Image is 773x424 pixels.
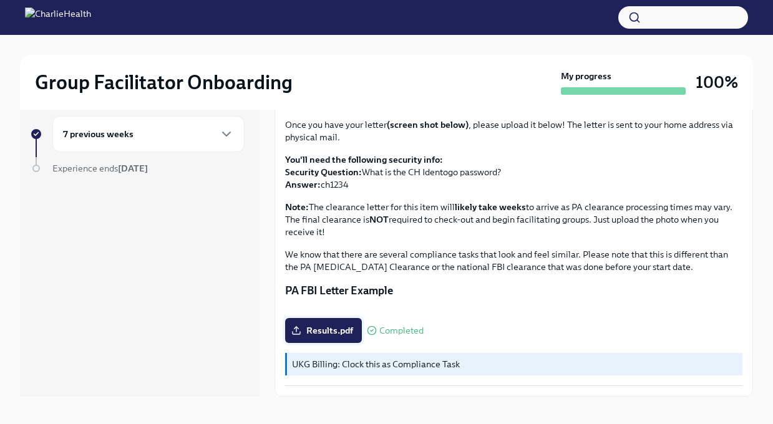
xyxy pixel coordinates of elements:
strong: [DATE] [118,163,148,174]
span: Experience ends [52,163,148,174]
p: UKG Billing: Clock this as Compliance Task [292,358,737,370]
img: CharlieHealth [25,7,91,27]
p: The clearance letter for this item will to arrive as PA clearance processing times may vary. The ... [285,201,742,238]
h6: 7 previous weeks [63,127,134,141]
strong: (screen shot below) [387,119,469,130]
strong: NOT [369,214,389,225]
p: We know that there are several compliance tasks that look and feel similar. Please note that this... [285,248,742,273]
strong: Security Question: [285,166,362,178]
div: 7 previous weeks [52,116,245,152]
strong: You'll need the following security info: [285,154,443,165]
h3: 100% [696,71,738,94]
p: Once you have your letter , please upload it below! The letter is sent to your home address via p... [285,118,742,143]
p: PA FBI Letter Example [285,283,742,298]
strong: Answer: [285,179,321,190]
h2: Group Facilitator Onboarding [35,70,293,95]
span: Results.pdf [294,324,353,337]
strong: My progress [561,70,611,82]
strong: Note: [285,201,309,213]
span: Completed [379,326,424,335]
p: What is the CH Identogo password? ch1234 [285,153,742,191]
label: Results.pdf [285,318,362,343]
strong: likely take weeks [455,201,526,213]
